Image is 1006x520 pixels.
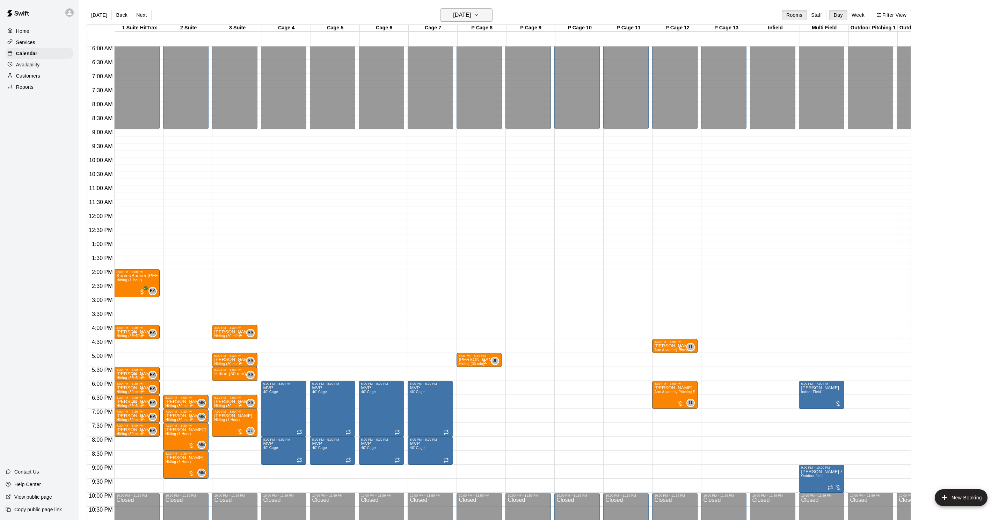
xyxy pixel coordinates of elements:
div: 5:30 PM – 6:00 PM: Hitting (30 min) [114,367,160,381]
div: 9:00 PM – 10:00 PM: Outdoor field [799,465,844,493]
div: 10:00 PM – 11:59 PM [899,494,940,497]
span: BA [150,371,156,378]
button: Staff [807,10,826,20]
div: Outdoor Pitching 1 [849,25,898,31]
span: 7:30 PM [90,423,115,429]
div: Tyler Levine [686,399,695,407]
div: Sean Singh [246,399,255,407]
span: SS [248,330,254,337]
span: BA [150,288,156,295]
div: P Cage 9 [506,25,555,31]
div: 5:00 PM – 5:30 PM [459,354,500,357]
div: 5:00 PM – 5:30 PM: Hitting (30 min) [457,353,502,367]
div: 8:00 PM – 9:00 PM: MVP [310,437,355,465]
span: Hitting (30 min) [116,376,142,380]
span: Recurring event [394,429,400,435]
div: 6:30 PM – 7:00 PM [214,396,255,399]
div: Sean Singh [246,357,255,365]
span: Hitting (1 Hour) [116,278,142,282]
span: SS [248,357,254,364]
div: 9:00 PM – 10:00 PM [801,466,842,469]
div: Home [6,26,73,36]
button: [DATE] [87,10,112,20]
span: 10:30 PM [87,507,114,513]
div: 6:00 PM – 7:00 PM [801,382,842,385]
span: Sean Singh [249,399,255,407]
span: Brian Anderson [151,399,157,407]
a: Reports [6,82,73,92]
span: Hitting (30 min) [116,418,142,422]
span: Outdoor field [801,474,823,478]
div: Brian Anderson [148,329,157,337]
div: Sean Singh [246,371,255,379]
span: 40' Cage [410,446,424,450]
div: 6:30 PM – 7:00 PM: Hitting (30 min) [163,395,209,409]
p: Calendar [16,50,37,57]
span: 7:30 AM [90,87,115,93]
div: Brian Anderson [148,287,157,295]
span: Recurring event [443,457,449,463]
span: 6:30 PM [90,395,115,401]
div: 10:00 PM – 11:59 PM [605,494,647,497]
div: 10:00 PM – 11:59 PM [508,494,549,497]
div: P Cage 11 [604,25,653,31]
div: 8:30 PM – 9:30 PM: Hitting (1 Hour) [163,451,209,479]
div: Mike Badala [197,413,206,421]
button: Day [829,10,847,20]
div: 6:00 PM – 8:00 PM: MVP [310,381,355,437]
span: MB [198,399,205,406]
p: View public page [14,493,52,500]
span: BA [150,330,156,337]
span: SS [248,371,254,378]
span: Brian Anderson [151,385,157,393]
div: 4:00 PM – 4:30 PM: Hitting (30 min) [212,325,257,339]
div: 6:00 PM – 7:00 PM: Indoor Field [799,381,844,409]
div: 6:00 PM – 8:00 PM [263,382,304,385]
div: 7:00 PM – 7:30 PM [116,410,158,413]
span: 8:00 PM [90,437,115,443]
span: Hitting (30 min) [165,404,191,408]
div: 10:00 PM – 11:59 PM [850,494,891,497]
span: Hitting (1 Hour) [165,432,191,436]
span: Hitting (30 min) [116,390,142,394]
span: 7:00 PM [90,409,115,415]
div: Sean Singh [246,329,255,337]
span: Johnnie Larossa [249,427,255,435]
div: 7:30 PM – 8:00 PM [116,424,158,427]
span: 40' Cage [312,390,327,394]
a: Services [6,37,73,48]
span: 40' Cage [263,446,278,450]
div: 10:00 PM – 11:59 PM [116,494,158,497]
span: 8:00 AM [90,101,115,107]
span: Hitting (1 Hour) [214,418,240,422]
div: 4:00 PM – 4:30 PM [214,326,255,330]
span: 6:00 AM [90,45,115,51]
div: 8:00 PM – 9:00 PM [312,438,353,441]
span: Mike Badala [200,399,206,407]
p: Help Center [14,481,41,488]
div: 8:00 PM – 9:00 PM: MVP [261,437,306,465]
button: Rooms [782,10,807,20]
span: Recurring event [132,373,137,378]
div: 5:30 PM – 6:00 PM: Hitting (30 min) [212,367,257,381]
span: Recurring event [828,485,833,490]
a: Calendar [6,48,73,59]
span: Recurring event [297,429,302,435]
div: 7:00 PM – 7:30 PM: Hitting (30 min) [114,409,160,423]
span: 10:00 AM [87,157,115,163]
div: 7:30 PM – 8:30 PM [165,424,206,427]
span: Recurring event [345,429,351,435]
span: 7:00 AM [90,73,115,79]
div: Outdoor Pitching 2 [898,25,947,31]
div: Brian Anderson [148,371,157,379]
div: 4:30 PM – 5:00 PM [654,340,695,344]
span: Hitting (30 min) [116,432,142,436]
div: Infield [751,25,800,31]
span: 6:00 PM [90,381,115,387]
span: Mike Badala [200,413,206,421]
span: Hitting (30 min) [165,418,191,422]
div: Customers [6,71,73,81]
div: Cage 4 [262,25,311,31]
